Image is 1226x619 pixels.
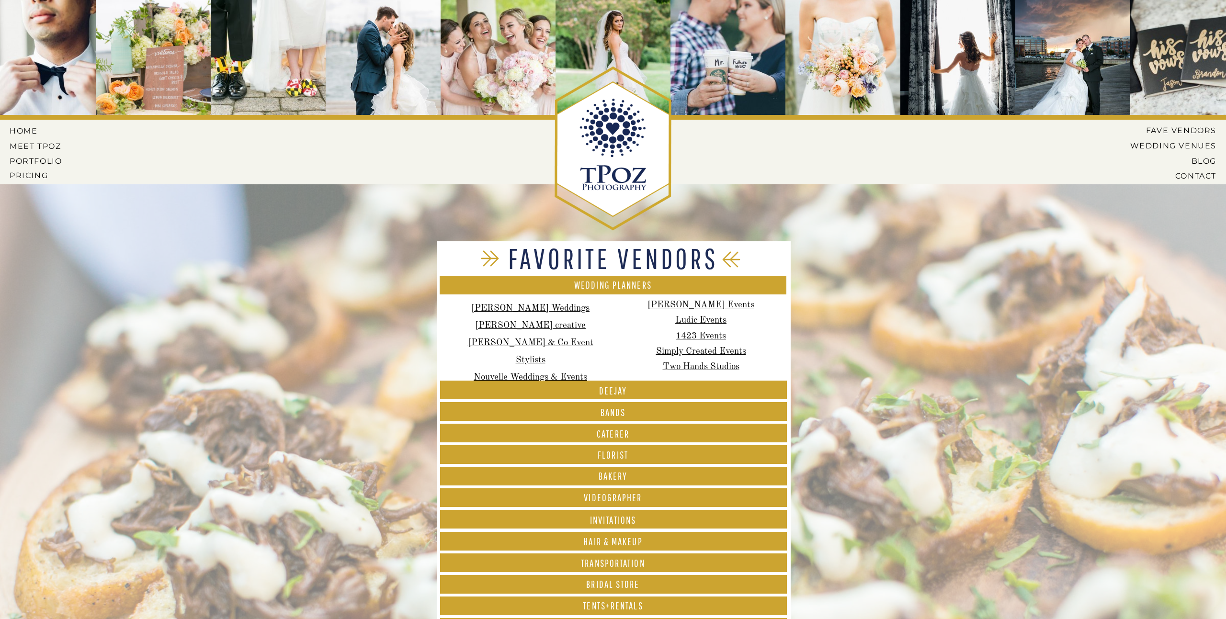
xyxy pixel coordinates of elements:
a: Hair & Makeup [440,537,786,549]
a: [PERSON_NAME] creative [475,321,586,330]
font: CATERER [597,428,629,439]
a: BANDS [440,407,786,419]
a: MEET tPoz [10,142,62,150]
a: HOME [10,126,53,135]
a: Wedding Venues [1115,141,1216,150]
a: Nouvelle Weddings & Events [474,373,587,382]
a: [PERSON_NAME] & Co Event Stylists [468,338,593,365]
a: CATERER [440,429,786,441]
a: Pricing [10,171,64,180]
font: FLORIST [598,449,628,461]
font: Invitations [590,514,636,526]
a: Bakery [440,471,786,484]
a: Tents+rentals [440,601,786,614]
h1: Favorite Vendors [478,244,748,272]
a: 1423 Events [676,332,726,341]
a: Ludic Events [675,316,727,325]
font: Transportation [581,557,645,569]
a: [PERSON_NAME] Events [647,301,754,310]
a: Videographer [440,493,786,503]
a: Wedding Planners [440,280,786,292]
font: Wedding Planners [574,279,652,291]
font: Videographer [584,492,642,503]
a: Simply Created Events [656,347,746,356]
a: Deejay [440,386,786,398]
a: PORTFOLIO [10,157,64,165]
a: Fave Vendors [1138,126,1216,135]
a: Bridal Store [440,579,786,591]
a: Transportation [440,558,786,571]
font: Bridal Store [586,578,639,590]
font: Bakery [599,470,628,482]
a: Invitations [440,515,786,529]
font: BANDS [601,406,626,418]
a: Two Hands Studios [663,362,739,371]
font: Hair & Makeup [583,536,642,547]
a: BLOG [1123,157,1216,165]
a: [PERSON_NAME] Weddings [471,304,590,313]
a: CONTACT [1141,171,1216,180]
a: FLORIST [440,450,786,462]
font: Deejay [599,385,627,396]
